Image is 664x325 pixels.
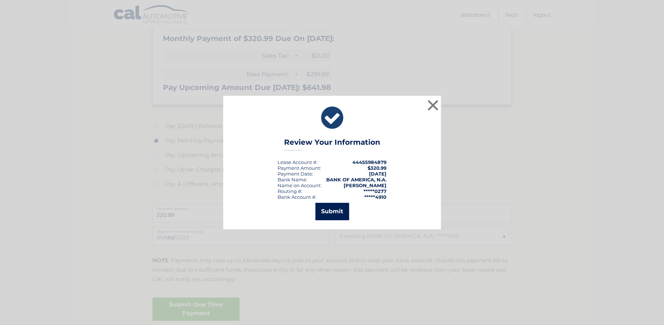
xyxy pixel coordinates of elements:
[278,165,321,171] div: Payment Amount:
[352,159,386,165] strong: 44455984879
[344,182,386,188] strong: [PERSON_NAME]
[326,177,386,182] strong: BANK OF AMERICA, N.A.
[278,159,317,165] div: Lease Account #:
[368,165,386,171] span: $320.99
[426,98,440,112] button: ×
[278,194,316,200] div: Bank Account #:
[278,182,321,188] div: Name on Account:
[369,171,386,177] span: [DATE]
[278,171,313,177] div: :
[278,177,307,182] div: Bank Name:
[278,188,302,194] div: Routing #:
[278,171,312,177] span: Payment Date
[315,203,349,220] button: Submit
[284,138,380,151] h3: Review Your Information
